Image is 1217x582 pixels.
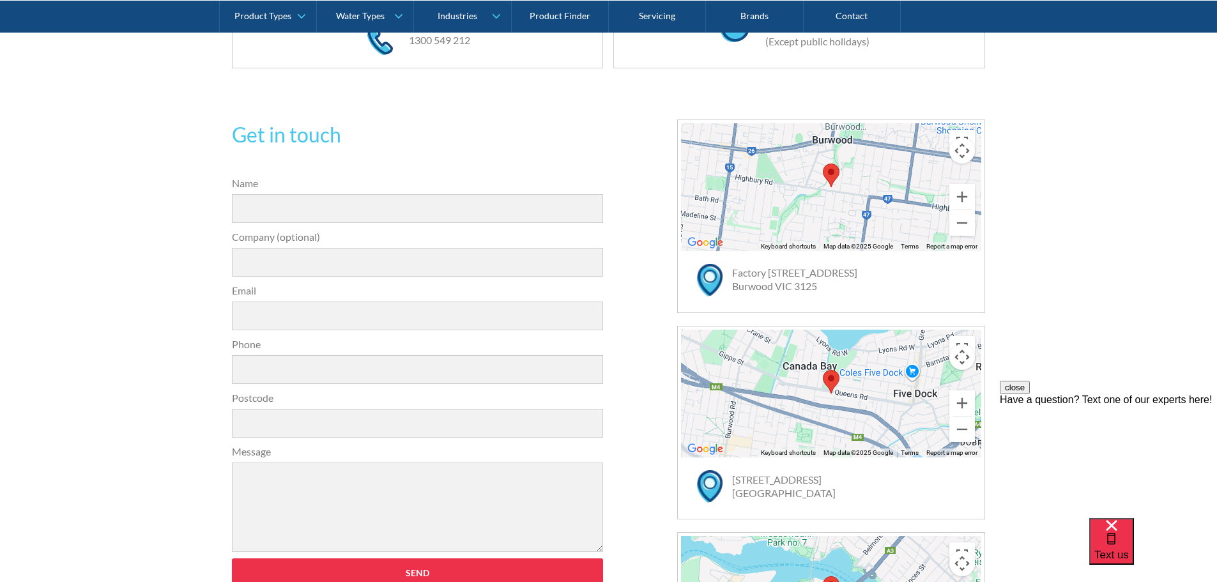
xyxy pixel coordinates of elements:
[684,234,726,251] img: Google
[926,449,977,456] a: Report a map error
[823,370,839,394] div: Map pin
[684,234,726,251] a: Open this area in Google Maps (opens a new window)
[684,441,726,457] a: Open this area in Google Maps (opens a new window)
[761,448,816,457] button: Keyboard shortcuts
[732,473,836,499] a: [STREET_ADDRESS][GEOGRAPHIC_DATA]
[232,119,604,150] h2: Get in touch
[949,184,975,210] button: Zoom in
[901,449,919,456] a: Terms (opens in new tab)
[949,130,975,155] button: Toggle fullscreen view
[949,344,975,370] button: Map camera controls
[697,264,723,296] img: map marker icon
[409,34,470,46] a: 1300 549 212
[232,444,604,459] label: Message
[367,26,393,55] img: phone icon
[232,229,604,245] label: Company (optional)
[684,441,726,457] img: Google
[901,243,919,250] a: Terms (opens in new tab)
[949,336,975,362] button: Toggle fullscreen view
[232,176,604,191] label: Name
[761,242,816,251] button: Keyboard shortcuts
[232,337,604,352] label: Phone
[336,10,385,21] div: Water Types
[823,164,839,187] div: Map pin
[232,390,604,406] label: Postcode
[949,551,975,576] button: Map camera controls
[232,283,604,298] label: Email
[949,542,975,568] button: Toggle fullscreen view
[949,138,975,164] button: Map camera controls
[234,10,291,21] div: Product Types
[1000,381,1217,534] iframe: podium webchat widget prompt
[753,19,881,49] div: Mon–Fri: 8.00am–5:00pm (Except public holidays)
[732,266,857,292] a: Factory [STREET_ADDRESS]Burwood VIC 3125
[1089,518,1217,582] iframe: podium webchat widget bubble
[438,10,477,21] div: Industries
[926,243,977,250] a: Report a map error
[823,243,893,250] span: Map data ©2025 Google
[949,390,975,416] button: Zoom in
[697,470,723,503] img: map marker icon
[949,210,975,236] button: Zoom out
[949,417,975,442] button: Zoom out
[823,449,893,456] span: Map data ©2025 Google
